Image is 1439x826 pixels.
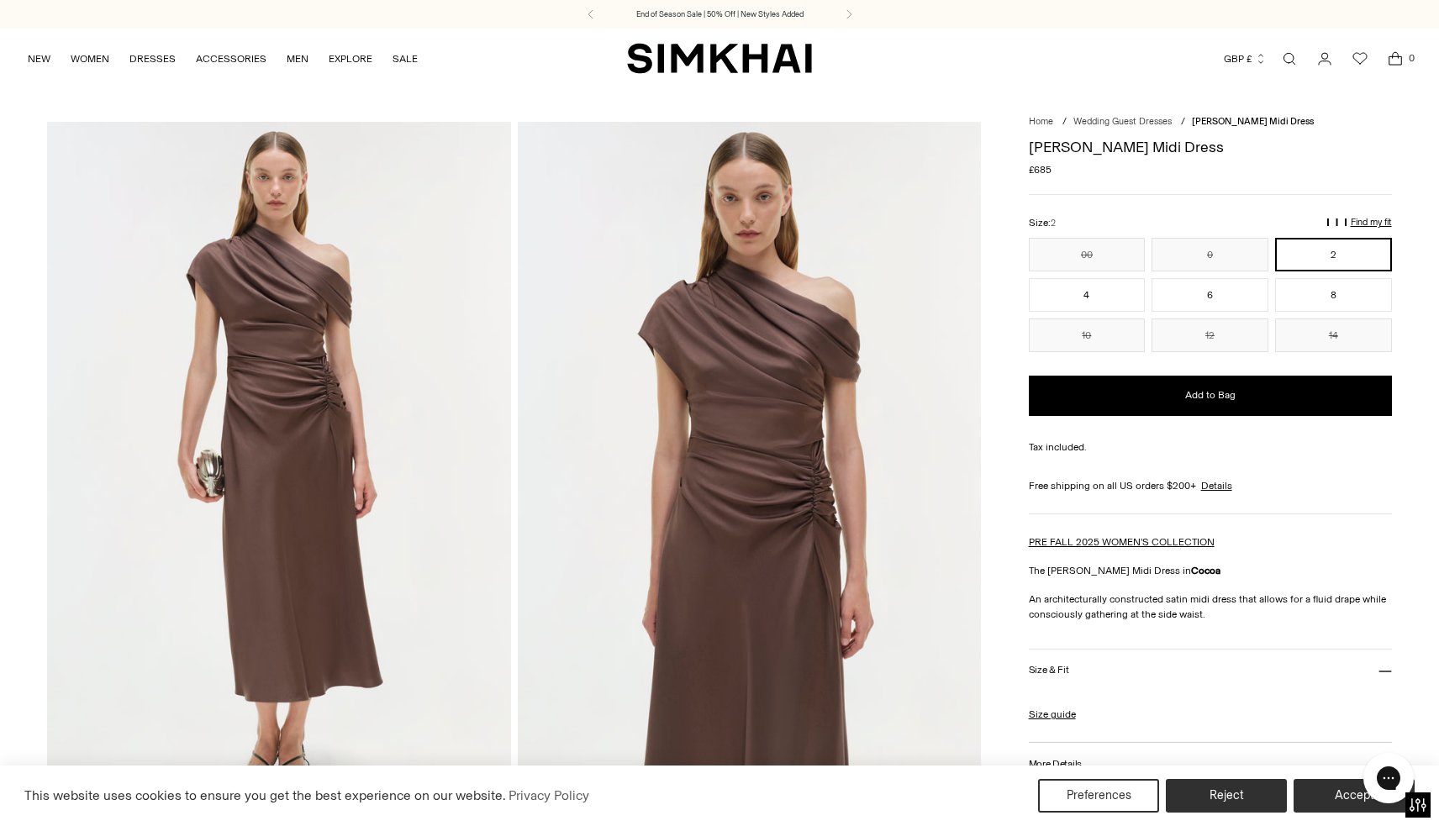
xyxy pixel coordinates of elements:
a: WOMEN [71,40,109,77]
a: Open search modal [1273,42,1306,76]
a: Open cart modal [1378,42,1412,76]
a: NEW [28,40,50,77]
button: More Details [1029,743,1392,786]
button: Add to Bag [1029,376,1392,416]
button: 10 [1029,318,1146,352]
button: Reject [1166,779,1287,813]
h3: Size & Fit [1029,665,1069,676]
h3: More Details [1029,759,1082,770]
a: SALE [393,40,418,77]
a: Home [1029,116,1053,127]
img: Joanna Satin Midi Dress [518,122,981,817]
span: [PERSON_NAME] Midi Dress [1192,116,1314,127]
span: Add to Bag [1185,388,1236,402]
a: Details [1201,478,1232,493]
button: 00 [1029,238,1146,271]
span: 0 [1404,50,1419,66]
button: 0 [1152,238,1268,271]
a: Size guide [1029,707,1076,722]
label: Size: [1029,215,1056,231]
a: SIMKHAI [627,42,812,75]
a: Wishlist [1343,42,1377,76]
a: Go to the account page [1308,42,1341,76]
button: 8 [1275,278,1392,312]
button: Preferences [1038,779,1159,813]
span: £685 [1029,162,1052,177]
a: ACCESSORIES [196,40,266,77]
a: Privacy Policy (opens in a new tab) [506,783,592,808]
nav: breadcrumbs [1029,115,1392,129]
a: EXPLORE [329,40,372,77]
button: Size & Fit [1029,650,1392,692]
strong: Cocoa [1191,565,1220,576]
div: / [1062,115,1067,129]
button: 2 [1275,238,1392,271]
button: 14 [1275,318,1392,352]
h1: [PERSON_NAME] Midi Dress [1029,139,1392,155]
p: The [PERSON_NAME] Midi Dress in [1029,563,1392,578]
a: MEN [287,40,308,77]
a: DRESSES [129,40,176,77]
button: 4 [1029,278,1146,312]
span: This website uses cookies to ensure you get the best experience on our website. [24,787,506,803]
div: Tax included. [1029,439,1392,455]
a: PRE FALL 2025 WOMEN'S COLLECTION [1029,536,1215,548]
button: Accept [1294,779,1415,813]
a: Wedding Guest Dresses [1073,116,1172,127]
p: An architecturally constructed satin midi dress that allows for a fluid drape while consciously g... [1029,592,1392,622]
img: Joanna Satin Midi Dress [47,122,510,817]
iframe: Gorgias live chat messenger [1355,747,1422,809]
div: / [1181,115,1185,129]
button: 12 [1152,318,1268,352]
a: End of Season Sale | 50% Off | New Styles Added [636,8,804,20]
button: GBP £ [1224,40,1267,77]
button: 6 [1152,278,1268,312]
div: Free shipping on all US orders $200+ [1029,478,1392,493]
span: 2 [1051,218,1056,229]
